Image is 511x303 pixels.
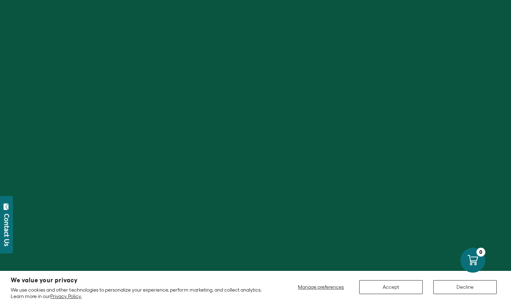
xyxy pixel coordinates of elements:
button: Manage preferences [294,280,349,294]
button: Decline [433,280,497,294]
button: Accept [359,280,423,294]
h2: We value your privacy [11,277,269,283]
p: We use cookies and other technologies to personalize your experience, perform marketing, and coll... [11,287,269,299]
div: 0 [476,248,485,257]
a: Privacy Policy. [50,293,81,299]
span: Manage preferences [298,284,344,290]
div: Contact Us [3,214,10,246]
